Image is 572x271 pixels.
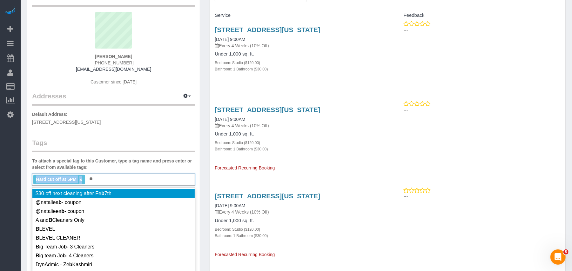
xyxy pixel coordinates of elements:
[36,235,39,241] em: B
[36,217,84,223] span: A and Cleaners Only
[215,51,383,57] h4: Under 1,000 sq. ft.
[215,117,245,122] a: [DATE] 9:00AM
[64,244,67,249] em: b
[215,61,260,65] small: Bedroom: Studio ($120.00)
[215,192,320,200] a: [STREET_ADDRESS][US_STATE]
[404,107,561,113] p: ---
[215,141,260,145] small: Bedroom: Studio ($120.00)
[36,208,84,214] span: @natalieea - coupon
[215,67,268,71] small: Bathroom: 1 Bathroom ($30.00)
[215,209,383,215] p: Every 4 Weeks (10% Off)
[69,262,72,267] em: b
[404,27,561,33] p: ---
[76,67,151,72] a: [EMAIL_ADDRESS][DOMAIN_NAME]
[32,120,101,125] span: [STREET_ADDRESS][US_STATE]
[215,234,268,238] small: Bathroom: 1 Bathroom ($30.00)
[215,122,383,129] p: Every 4 Weeks (10% Off)
[58,200,62,205] em: b
[36,200,81,205] span: @nataliea - coupon
[215,203,245,208] a: [DATE] 9:00AM
[49,217,52,223] em: B
[36,191,111,196] span: $30 off next cleaning after Fe 7th
[563,249,569,254] span: 5
[36,253,93,258] span: ig team Jo - 4 Cleaners
[36,235,80,241] span: LEVEL CLEANER
[215,26,320,33] a: [STREET_ADDRESS][US_STATE]
[36,226,55,232] span: LEVEL
[32,111,68,117] label: Default Address:
[215,227,260,232] small: Bedroom: Studio ($120.00)
[36,244,95,249] span: ig Team Jo - 3 Cleaners
[4,6,17,15] img: Automaid Logo
[215,165,275,170] span: Forecasted Recurring Booking
[215,37,245,42] a: [DATE] 9:00AM
[36,226,39,232] em: B
[94,60,134,65] span: [PHONE_NUMBER]
[393,13,561,18] h4: Feedback
[91,79,137,84] span: Customer since [DATE]
[101,191,104,196] em: b
[79,177,82,182] a: ×
[36,177,77,182] span: Hard cut off at 5PM
[61,208,64,214] em: b
[36,262,92,267] span: DynAdmic - Ze Kashmiri
[32,138,195,152] legend: Tags
[32,158,195,170] label: To attach a special tag to this Customer, type a tag name and press enter or select from availabl...
[36,244,39,249] em: B
[215,147,268,151] small: Bathroom: 1 Bathroom ($30.00)
[95,54,132,59] strong: [PERSON_NAME]
[215,252,275,257] span: Forecasted Recurring Booking
[36,253,39,258] em: B
[63,253,66,258] em: b
[215,106,320,113] a: [STREET_ADDRESS][US_STATE]
[215,131,383,137] h4: Under 1,000 sq. ft.
[550,249,566,265] iframe: Intercom live chat
[215,43,383,49] p: Every 4 Weeks (10% Off)
[215,13,383,18] h4: Service
[215,218,383,223] h4: Under 1,000 sq. ft.
[404,193,561,200] p: ---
